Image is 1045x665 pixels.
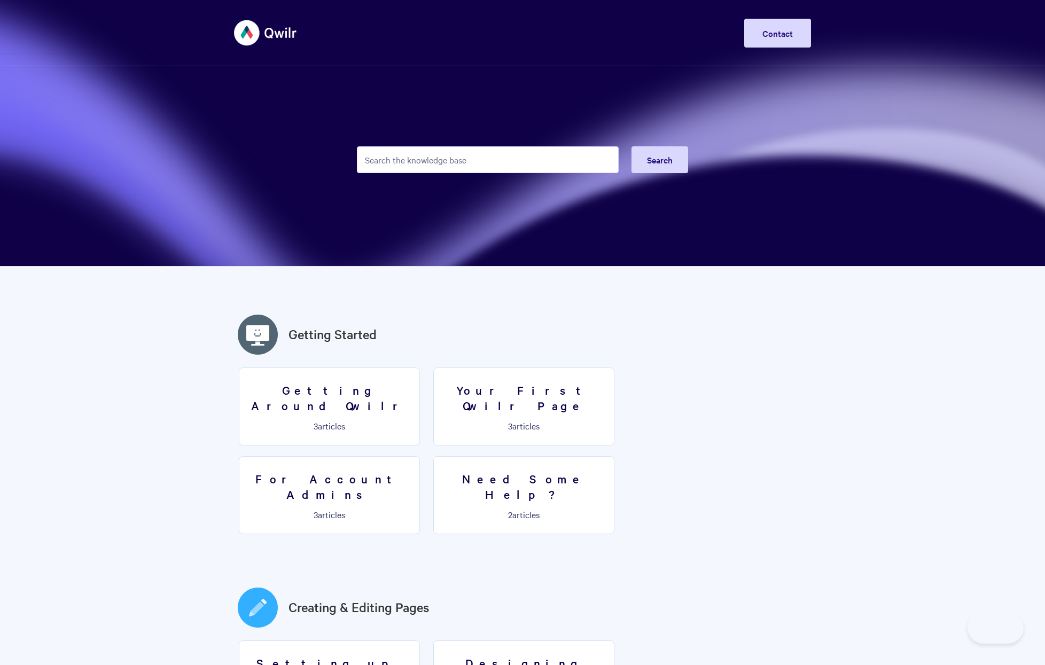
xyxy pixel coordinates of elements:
[968,612,1024,644] iframe: Toggle Customer Support
[440,471,607,502] h3: Need Some Help?
[631,146,688,173] button: Search
[357,146,619,173] input: Search the knowledge base
[246,510,413,519] p: articles
[508,420,512,432] span: 3
[440,421,607,431] p: articles
[288,598,430,617] a: Creating & Editing Pages
[314,508,318,520] span: 3
[433,456,614,534] a: Need Some Help? 2articles
[440,382,607,413] h3: Your First Qwilr Page
[239,367,420,445] a: Getting Around Qwilr 3articles
[239,456,420,534] a: For Account Admins 3articles
[744,19,811,48] a: Contact
[433,367,614,445] a: Your First Qwilr Page 3articles
[246,382,413,413] h3: Getting Around Qwilr
[246,421,413,431] p: articles
[246,471,413,502] h3: For Account Admins
[440,510,607,519] p: articles
[508,508,512,520] span: 2
[647,154,673,166] span: Search
[234,13,298,53] img: Qwilr Help Center
[288,325,377,344] a: Getting Started
[314,420,318,432] span: 3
